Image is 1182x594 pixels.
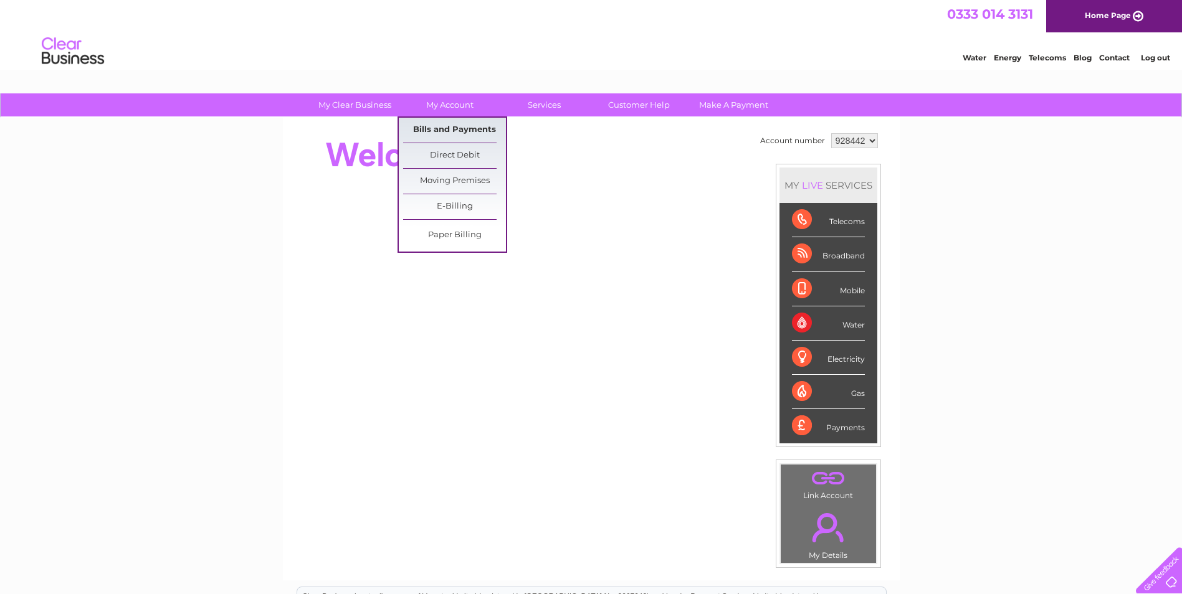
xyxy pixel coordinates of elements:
[792,203,865,237] div: Telecoms
[799,179,826,191] div: LIVE
[682,93,785,116] a: Make A Payment
[403,118,506,143] a: Bills and Payments
[403,194,506,219] a: E-Billing
[1029,53,1066,62] a: Telecoms
[792,375,865,409] div: Gas
[947,6,1033,22] a: 0333 014 3131
[784,506,873,549] a: .
[303,93,406,116] a: My Clear Business
[784,468,873,489] a: .
[403,169,506,194] a: Moving Premises
[297,7,886,60] div: Clear Business is a trading name of Verastar Limited (registered in [GEOGRAPHIC_DATA] No. 3667643...
[588,93,690,116] a: Customer Help
[792,306,865,341] div: Water
[1141,53,1170,62] a: Log out
[792,409,865,443] div: Payments
[493,93,596,116] a: Services
[792,341,865,375] div: Electricity
[757,130,828,151] td: Account number
[398,93,501,116] a: My Account
[1099,53,1130,62] a: Contact
[963,53,986,62] a: Water
[780,464,877,503] td: Link Account
[792,237,865,271] div: Broadband
[780,502,877,563] td: My Details
[403,223,506,248] a: Paper Billing
[994,53,1021,62] a: Energy
[41,32,105,70] img: logo.png
[792,272,865,306] div: Mobile
[1074,53,1092,62] a: Blog
[403,143,506,168] a: Direct Debit
[779,167,877,203] div: MY SERVICES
